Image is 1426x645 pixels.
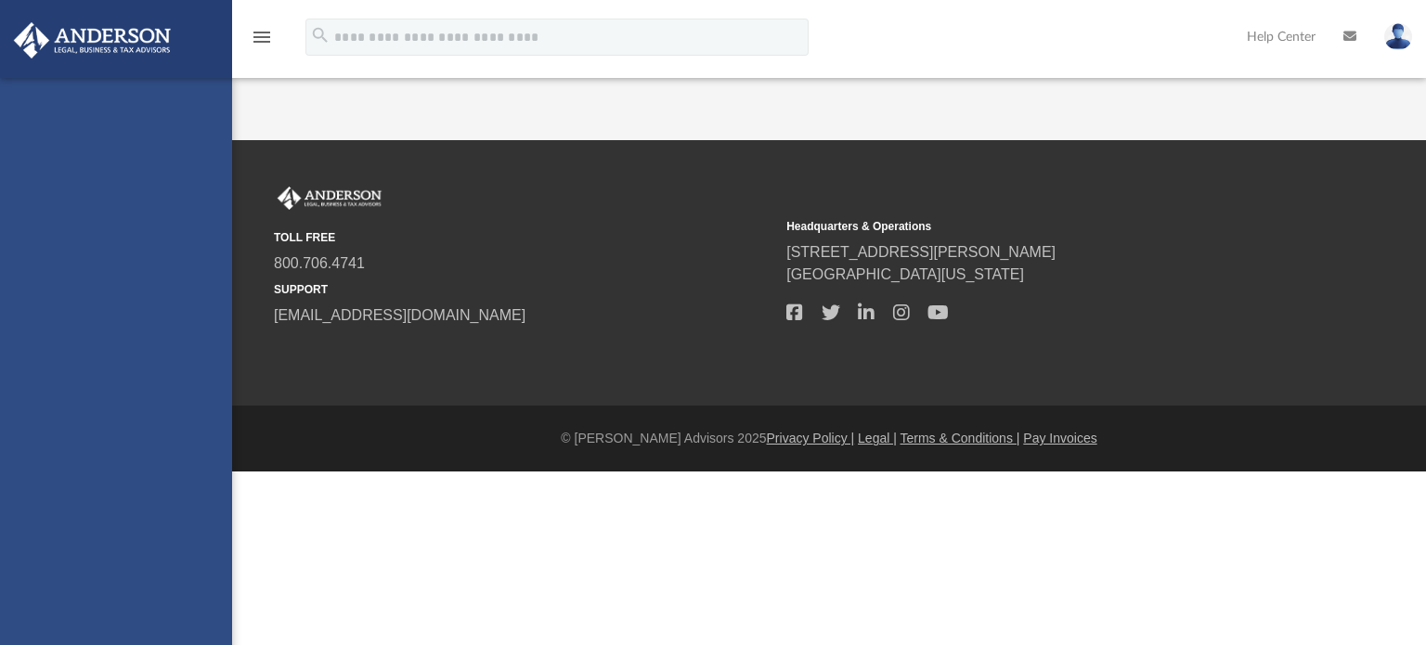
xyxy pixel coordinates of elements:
img: Anderson Advisors Platinum Portal [274,187,385,211]
a: Legal | [858,431,897,445]
img: User Pic [1384,23,1412,50]
small: TOLL FREE [274,229,773,246]
a: 800.706.4741 [274,255,365,271]
i: search [310,25,331,45]
small: SUPPORT [274,281,773,298]
a: Pay Invoices [1023,431,1096,445]
img: Anderson Advisors Platinum Portal [8,22,176,58]
a: [GEOGRAPHIC_DATA][US_STATE] [786,266,1024,282]
div: © [PERSON_NAME] Advisors 2025 [232,429,1426,448]
a: Privacy Policy | [767,431,855,445]
small: Headquarters & Operations [786,218,1286,235]
a: Terms & Conditions | [901,431,1020,445]
a: menu [251,35,273,48]
i: menu [251,26,273,48]
a: [STREET_ADDRESS][PERSON_NAME] [786,244,1056,260]
a: [EMAIL_ADDRESS][DOMAIN_NAME] [274,307,525,323]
